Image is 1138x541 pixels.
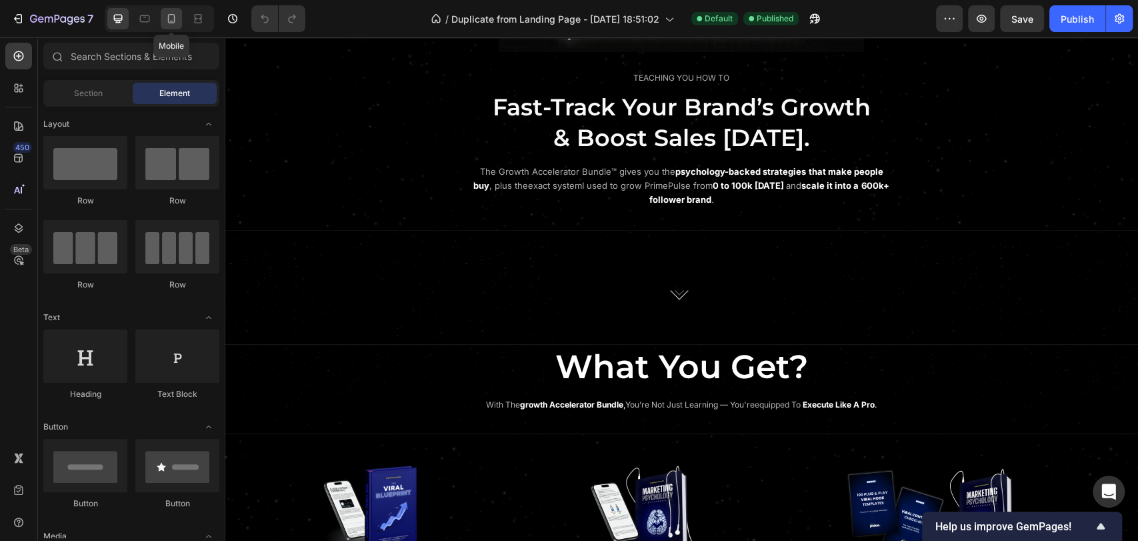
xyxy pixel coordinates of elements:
button: Show survey - Help us improve GemPages! [935,518,1109,534]
div: Text Block [135,388,219,400]
span: and [559,143,577,153]
div: Beta [10,244,32,255]
button: Publish [1049,5,1105,32]
span: Save [1011,13,1033,25]
strong: growth accelerator bundle [295,362,399,372]
div: Button [43,498,127,510]
strong: scale it into a [577,143,634,153]
span: Element [159,87,190,99]
span: Help us improve GemPages! [935,520,1093,533]
span: The Growth Accelerator Bundle™ gives you the [255,129,451,139]
div: Undo/Redo [251,5,305,32]
span: , [295,362,401,372]
div: Publish [1061,12,1094,26]
strong: 600k+ follower brand [425,143,665,167]
p: 7 [87,11,93,27]
span: Text [43,312,60,324]
span: Button [43,421,68,433]
div: Row [43,195,127,207]
span: Toggle open [198,307,219,328]
span: Section [74,87,103,99]
button: Save [1000,5,1044,32]
img: gempages_564718435615900434-d8b33a7d-2daa-4d61-acc3-6501061ae783.jpg [356,412,481,538]
span: What You Get? [331,310,583,349]
span: Toggle open [198,416,219,438]
span: you’re not just learning — you're [401,362,530,372]
span: Duplicate from Landing Page - [DATE] 18:51:02 [451,12,659,26]
div: Open Intercom Messenger [1093,476,1125,508]
iframe: Design area [225,37,1138,541]
span: Layout [43,118,69,130]
span: . [576,362,652,372]
span: equipped to [530,362,576,372]
strong: 0 to 100k [DATE] [488,143,559,153]
span: Fast-Track Your Brand’s Growth [268,55,646,84]
span: Toggle open [198,113,219,135]
span: Published [757,13,793,25]
div: Heading [43,388,127,400]
span: & Boost Sales [DATE]. [329,86,585,115]
strong: psychology-backed strategies [451,129,581,139]
img: gempages_564718435615900434-091bd7c2-b299-4279-9b29-2b8990125396.gif [365,203,548,307]
div: Row [43,279,127,291]
strong: that make people buy [249,129,659,153]
span: / [445,12,449,26]
span: exact system [303,143,357,153]
span: , plus the [265,143,303,153]
img: gempages_564718435615900434-1101f084-2bf7-41e3-950a-61cbb914e5e3.jpg [608,422,807,534]
span: Default [705,13,733,25]
strong: execute like a pro [578,362,650,372]
div: 450 [13,142,32,153]
img: gempages_564718435615900434-86923f42-09e0-4058-90ea-376c0b397e2d.jpg [89,412,213,537]
div: Button [135,498,219,510]
div: Row [135,279,219,291]
input: Search Sections & Elements [43,43,219,69]
button: 7 [5,5,99,32]
div: Row [135,195,219,207]
span: . [487,157,489,167]
span: I used to grow PrimePulse from [357,143,488,153]
span: with the [261,362,295,372]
